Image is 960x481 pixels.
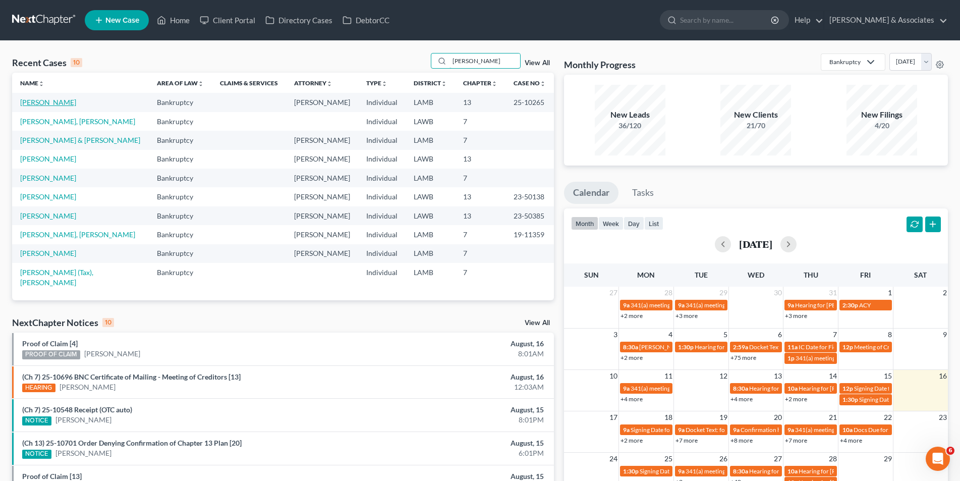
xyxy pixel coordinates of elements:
a: (Ch 7) 25-10548 Receipt (OTC auto) [22,405,132,414]
span: 2:59a [733,343,748,351]
span: Hearing for [PERSON_NAME] [749,467,828,475]
td: LAMB [406,93,455,112]
span: 11a [787,343,798,351]
span: 14 [828,370,838,382]
span: 29 [883,453,893,465]
td: Individual [358,150,406,169]
span: 9a [623,426,630,434]
span: 22 [883,411,893,423]
span: 8 [887,329,893,341]
a: View All [525,319,550,327]
td: Bankruptcy [149,169,212,187]
a: Typeunfold_more [366,79,387,87]
div: 36/120 [595,121,665,131]
span: 1:30p [678,343,694,351]
a: +2 more [620,437,643,444]
span: 29 [718,287,728,299]
span: 23 [938,411,948,423]
a: [PERSON_NAME], [PERSON_NAME] [20,117,135,126]
span: 10a [787,467,798,475]
a: [PERSON_NAME] [55,415,111,425]
span: 3 [612,329,618,341]
span: 9a [623,385,630,392]
td: 23-50385 [505,206,554,225]
a: [PERSON_NAME] [20,154,76,163]
a: +7 more [785,437,807,444]
td: [PERSON_NAME] [286,225,358,244]
span: [PERSON_NAME] - Trial [639,343,702,351]
td: Individual [358,131,406,149]
td: [PERSON_NAME] [286,187,358,206]
span: 7 [832,329,838,341]
td: Individual [358,93,406,112]
span: Signing Date for [PERSON_NAME] [854,385,944,392]
a: Proof of Claim [13] [22,472,82,480]
td: LAMB [406,263,455,292]
a: +3 more [785,312,807,319]
span: 11 [663,370,673,382]
span: 24 [608,453,618,465]
td: [PERSON_NAME] [286,244,358,263]
a: DebtorCC [337,11,394,29]
input: Search by name... [449,54,520,68]
button: day [624,217,644,230]
td: Bankruptcy [149,187,212,206]
a: [PERSON_NAME] [20,211,76,220]
span: 10a [787,385,798,392]
span: 30 [773,287,783,299]
td: Individual [358,169,406,187]
span: 6 [946,447,954,455]
td: Individual [358,187,406,206]
th: Claims & Services [212,73,286,93]
span: 341(a) meeting for [PERSON_NAME] [631,385,728,392]
button: month [571,217,598,230]
a: [PERSON_NAME] [20,174,76,182]
a: View All [525,60,550,67]
span: 17 [608,411,618,423]
i: unfold_more [38,81,44,87]
span: 10 [608,370,618,382]
td: LAMB [406,244,455,263]
div: 6:01PM [377,448,544,458]
td: 19-11359 [505,225,554,244]
td: 13 [455,93,505,112]
td: LAMB [406,131,455,149]
a: Attorneyunfold_more [294,79,332,87]
button: week [598,217,624,230]
span: 9a [678,301,685,309]
a: +75 more [730,354,756,361]
iframe: Intercom live chat [926,447,950,471]
span: 31 [828,287,838,299]
span: 10a [842,426,853,434]
span: 26 [718,453,728,465]
div: 4/20 [846,121,917,131]
span: 12p [842,385,853,392]
span: 9a [733,426,740,434]
a: [PERSON_NAME] (Tax), [PERSON_NAME] [20,268,93,287]
div: 12:03AM [377,382,544,392]
span: 28 [663,287,673,299]
td: 25-10265 [505,93,554,112]
a: Area of Lawunfold_more [157,79,204,87]
span: 8:30a [623,343,638,351]
div: HEARING [22,384,55,393]
a: +2 more [785,395,807,403]
span: 21 [828,411,838,423]
a: Chapterunfold_more [463,79,497,87]
div: August, 16 [377,372,544,382]
span: Sat [914,271,927,279]
a: +2 more [620,312,643,319]
span: Tue [695,271,708,279]
td: LAWB [406,112,455,131]
td: Individual [358,112,406,131]
a: Districtunfold_more [414,79,447,87]
a: [PERSON_NAME] & Associates [824,11,947,29]
span: 16 [938,370,948,382]
div: 21/70 [720,121,791,131]
td: LAWB [406,206,455,225]
i: unfold_more [540,81,546,87]
span: Hearing for [PERSON_NAME] & [PERSON_NAME] [749,385,881,392]
a: [PERSON_NAME], [PERSON_NAME] [20,230,135,239]
span: Wed [748,271,764,279]
td: Individual [358,263,406,292]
